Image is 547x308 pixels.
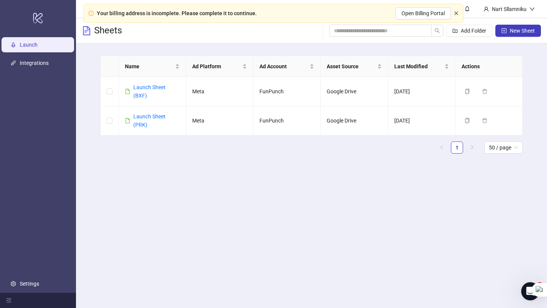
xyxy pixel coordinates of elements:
td: FunPunch [253,106,321,135]
a: Integrations [20,60,49,66]
div: Your billing address is incomplete. Please complete it to continue. [97,9,257,17]
th: Actions [455,56,523,77]
span: right [470,145,474,149]
span: 4 [537,282,543,288]
td: [DATE] [388,77,455,106]
span: menu-fold [6,298,11,303]
span: file [125,89,130,94]
td: Meta [186,77,253,106]
span: copy [465,89,470,94]
td: Google Drive [321,106,388,135]
a: Launch Sheet (BXF) [133,84,166,99]
span: 50 / page [489,142,518,153]
a: Settings [20,281,39,287]
span: bell [465,6,470,11]
span: file [125,118,130,123]
li: Previous Page [436,141,448,154]
li: 1 [451,141,463,154]
span: folder-add [452,28,458,33]
h3: Sheets [94,25,122,37]
td: FunPunch [253,77,321,106]
span: left [439,145,444,149]
a: Launch [20,42,38,48]
th: Ad Platform [186,56,253,77]
button: left [436,141,448,154]
div: Nart Sllamniku [489,5,530,13]
div: Page Size [484,141,523,154]
span: file-text [82,26,91,35]
span: search [435,28,440,33]
a: 1 [451,142,463,153]
button: right [466,141,478,154]
th: Asset Source [321,56,388,77]
span: Last Modified [394,62,443,71]
td: [DATE] [388,106,455,135]
span: Asset Source [327,62,375,71]
td: Meta [186,106,253,135]
a: Launch Sheet (PRK) [133,113,166,128]
span: New Sheet [510,28,535,34]
span: Name [125,62,174,71]
li: Next Page [466,141,478,154]
span: Ad Platform [192,62,241,71]
th: Ad Account [253,56,321,77]
span: down [530,6,535,12]
button: close [454,11,458,16]
span: plus-square [501,28,507,33]
button: New Sheet [495,25,541,37]
th: Last Modified [388,56,455,77]
span: Add Folder [461,28,486,34]
span: exclamation-circle [89,11,94,16]
span: copy [465,118,470,123]
span: Ad Account [259,62,308,71]
span: user [484,6,489,12]
span: delete [482,118,487,123]
button: Open Billing Portal [395,7,451,19]
td: Google Drive [321,77,388,106]
th: Name [119,56,186,77]
span: Open Billing Portal [402,10,445,16]
span: delete [482,89,487,94]
iframe: Intercom live chat [521,282,539,300]
button: Add Folder [446,25,492,37]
